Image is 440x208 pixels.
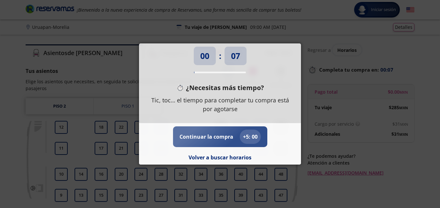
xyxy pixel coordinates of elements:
[219,50,221,62] p: :
[179,130,261,144] button: Continuar la compra+5: 00
[186,83,264,93] p: ¿Necesitas más tiempo?
[200,50,209,62] p: 00
[179,133,233,141] p: Continuar la compra
[243,133,258,141] p: + 5 : 00
[189,154,251,161] button: Volver a buscar horarios
[149,96,291,113] p: Tic, toc… el tiempo para completar tu compra está por agotarse
[231,50,240,62] p: 07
